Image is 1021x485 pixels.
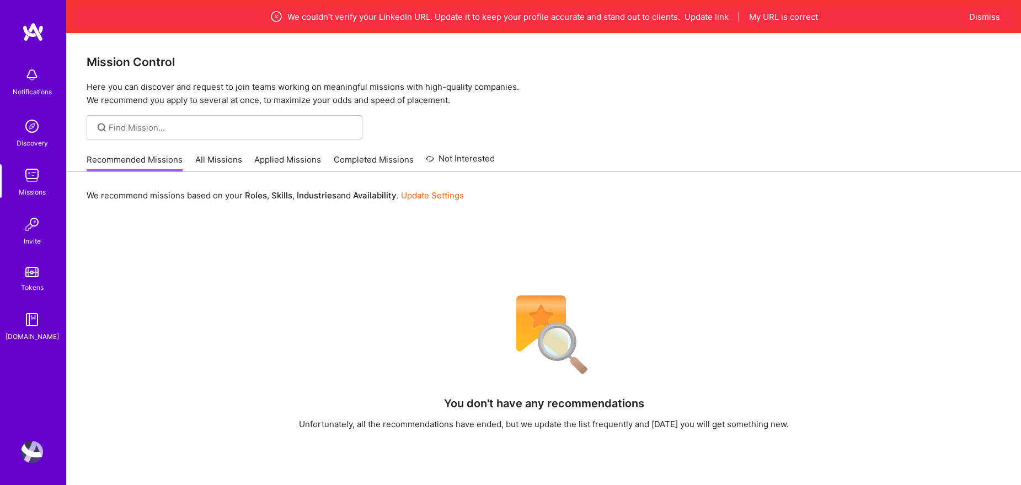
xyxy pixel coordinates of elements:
[195,154,242,172] a: All Missions
[87,55,1001,69] h3: Mission Control
[124,10,964,23] div: We couldn’t verify your LinkedIn URL. Update it to keep your profile accurate and stand out to cl...
[21,282,44,293] div: Tokens
[6,331,59,342] div: [DOMAIN_NAME]
[87,80,1001,107] p: Here you can discover and request to join teams working on meaningful missions with high-quality ...
[245,190,267,201] b: Roles
[401,190,464,201] a: Update Settings
[17,137,48,149] div: Discovery
[21,213,43,235] img: Invite
[95,121,108,134] i: icon SearchGrey
[334,154,414,172] a: Completed Missions
[21,164,43,186] img: teamwork
[21,64,43,86] img: bell
[109,122,354,133] input: Find Mission...
[271,190,292,201] b: Skills
[299,418,789,430] div: Unfortunately, all the recommendations have ended, but we update the list frequently and [DATE] y...
[426,152,495,172] a: Not Interested
[969,11,1000,23] button: Dismiss
[749,11,818,23] button: My URL is correct
[87,190,464,201] p: We recommend missions based on your , , and .
[87,154,183,172] a: Recommended Missions
[254,154,321,172] a: Applied Missions
[353,190,397,201] b: Availability
[297,190,336,201] b: Industries
[21,115,43,137] img: discovery
[25,267,39,277] img: tokens
[13,86,52,98] div: Notifications
[444,397,644,410] h4: You don't have any recommendations
[22,22,44,42] img: logo
[21,441,43,463] img: User Avatar
[24,235,41,247] div: Invite
[737,11,740,23] span: |
[19,186,46,198] div: Missions
[497,288,591,382] img: No Results
[685,11,729,23] button: Update link
[21,309,43,331] img: guide book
